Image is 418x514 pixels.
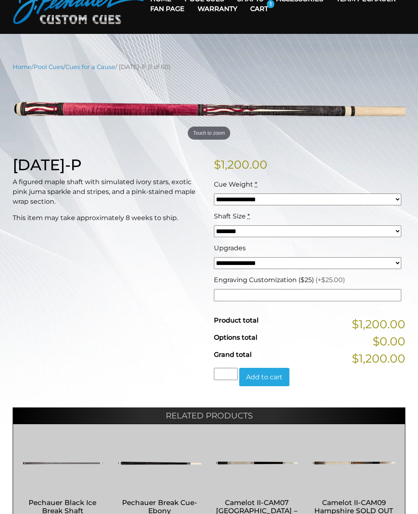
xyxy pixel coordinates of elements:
img: Pechauer Break Cue-Ebony [118,438,201,487]
span: Options total [214,334,257,341]
p: This item may take approximately 8 weeks to ship. [13,213,204,223]
img: dec6-p.png [13,78,405,143]
span: $1,200.00 [352,350,405,367]
a: Pool Cues [33,63,63,71]
span: $0.00 [373,333,405,350]
h1: [DATE]-P [13,156,204,174]
a: Home [13,63,31,71]
img: Camelot II-CAM07 Oxford - SOLD OUT [216,438,298,487]
span: $ [214,158,221,171]
input: Product quantity [214,368,238,380]
span: Product total [214,316,258,324]
span: Grand total [214,351,251,358]
span: $1,200.00 [352,316,405,333]
img: Camelot II-CAM09 Hampshire SOLD OUT [312,438,395,487]
span: Engraving Customization ($25) [214,276,314,284]
a: Touch to zoom [13,78,405,143]
span: Upgrades [214,244,246,252]
a: Cues for a Cause [65,63,115,71]
span: Shaft Size [214,212,246,220]
p: A figured maple shaft with simulated ivory stars, exotic pink juma sparkle and stripes, and a pin... [13,177,204,207]
img: Pechauer Black Ice Break Shaft [21,438,104,487]
abbr: required [247,212,250,220]
h2: Related products [13,407,405,424]
button: Add to cart [239,368,289,387]
span: (+$25.00) [316,276,345,284]
nav: Breadcrumb [13,62,405,71]
span: Cue Weight [214,180,253,188]
abbr: required [255,180,257,188]
bdi: 1,200.00 [214,158,267,171]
